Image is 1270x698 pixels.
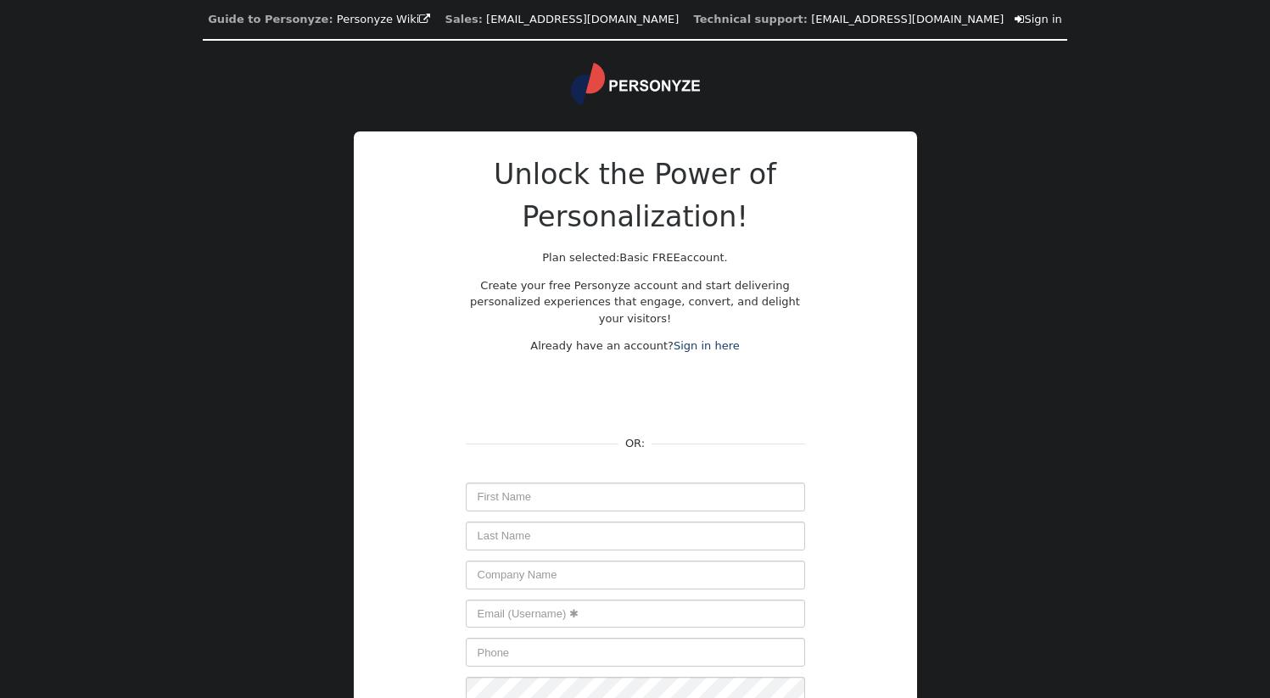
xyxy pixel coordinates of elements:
span:  [1015,14,1024,25]
a: [EMAIL_ADDRESS][DOMAIN_NAME] [486,13,679,25]
p: Already have an account? [466,338,805,355]
input: Company Name [466,561,805,589]
img: logo.svg [571,63,700,105]
iframe: Sign in with Google Button [546,375,724,412]
p: Plan selected: account. [466,249,805,266]
p: Create your free Personyze account and start delivering personalized experiences that engage, con... [466,277,805,327]
span:  [419,14,430,25]
input: Last Name [466,522,805,550]
b: Sales: [445,13,483,25]
a: Sign in here [674,339,740,352]
input: Phone [466,638,805,667]
a: Sign in [1015,13,1061,25]
b: Guide to Personyze: [208,13,333,25]
h2: Unlock the Power of Personalization! [466,154,805,238]
div: OR: [618,435,652,452]
b: Technical support: [694,13,808,25]
a: Personyze Wiki [337,13,431,25]
input: Email (Username) ✱ [466,600,805,628]
a: [EMAIL_ADDRESS][DOMAIN_NAME] [811,13,1004,25]
span: Basic FREE [619,251,680,264]
input: First Name [466,483,805,511]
